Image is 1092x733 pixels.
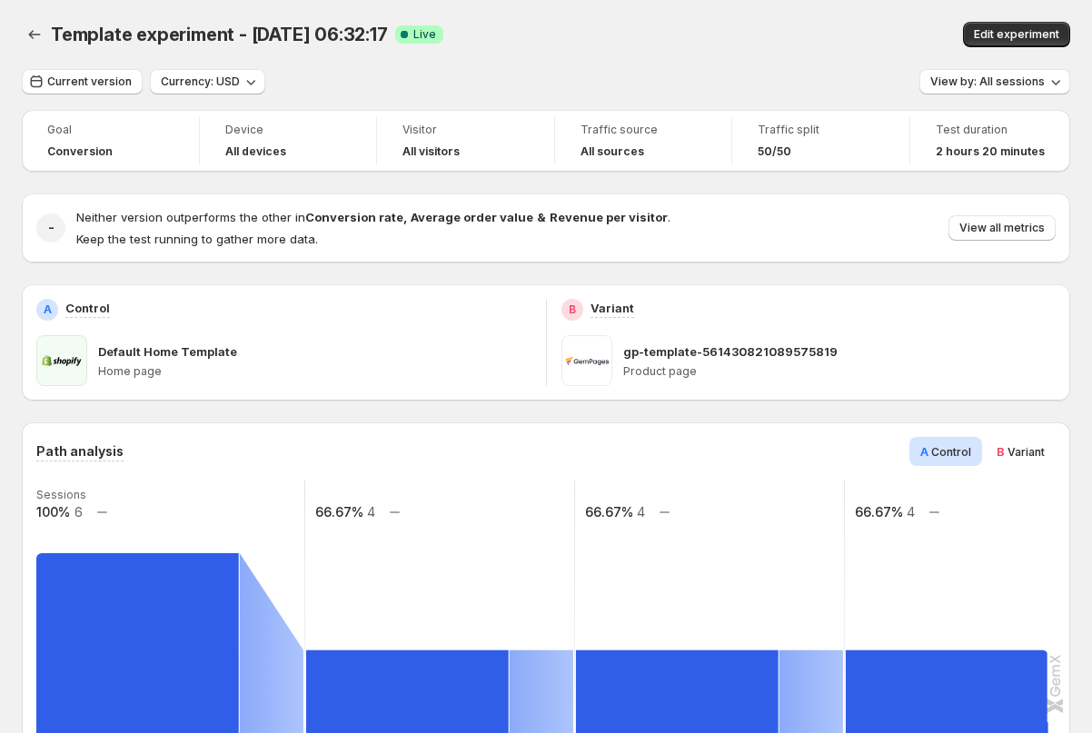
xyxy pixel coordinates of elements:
[963,22,1070,47] button: Edit experiment
[936,123,1045,137] span: Test duration
[44,302,52,317] h2: A
[930,74,1045,89] span: View by: All sessions
[581,123,707,137] span: Traffic source
[76,210,670,224] span: Neither version outperforms the other in .
[315,504,363,520] text: 66.67%
[936,121,1045,161] a: Test duration2 hours 20 minutes
[561,335,612,386] img: gp-template-561430821089575819
[411,210,533,224] strong: Average order value
[22,69,143,94] button: Current version
[402,144,460,159] h4: All visitors
[920,444,928,459] span: A
[402,123,529,137] span: Visitor
[47,123,174,137] span: Goal
[1008,445,1045,459] span: Variant
[581,121,707,161] a: Traffic sourceAll sources
[36,504,70,520] text: 100%
[758,121,884,161] a: Traffic split50/50
[36,488,86,501] text: Sessions
[623,342,838,361] p: gp-template-561430821089575819
[550,210,668,224] strong: Revenue per visitor
[403,210,407,224] strong: ,
[47,144,113,159] span: Conversion
[402,121,529,161] a: VisitorAll visitors
[637,504,645,520] text: 4
[931,445,971,459] span: Control
[225,144,286,159] h4: All devices
[225,123,352,137] span: Device
[948,215,1056,241] button: View all metrics
[581,144,644,159] h4: All sources
[150,69,265,94] button: Currency: USD
[758,123,884,137] span: Traffic split
[305,210,403,224] strong: Conversion rate
[22,22,47,47] button: Back
[367,504,375,520] text: 4
[413,27,436,42] span: Live
[959,221,1045,235] span: View all metrics
[51,24,388,45] span: Template experiment - [DATE] 06:32:17
[919,69,1070,94] button: View by: All sessions
[569,302,576,317] h2: B
[591,299,634,317] p: Variant
[36,335,87,386] img: Default Home Template
[76,232,318,246] span: Keep the test running to gather more data.
[74,504,83,520] text: 6
[585,504,633,520] text: 66.67%
[623,364,1057,379] p: Product page
[47,74,132,89] span: Current version
[997,444,1005,459] span: B
[758,144,791,159] span: 50/50
[161,74,240,89] span: Currency: USD
[36,442,124,461] h3: Path analysis
[98,342,237,361] p: Default Home Template
[98,364,531,379] p: Home page
[537,210,546,224] strong: &
[225,121,352,161] a: DeviceAll devices
[974,27,1059,42] span: Edit experiment
[48,219,55,237] h2: -
[65,299,110,317] p: Control
[936,144,1045,159] span: 2 hours 20 minutes
[907,504,915,520] text: 4
[47,121,174,161] a: GoalConversion
[855,504,903,520] text: 66.67%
